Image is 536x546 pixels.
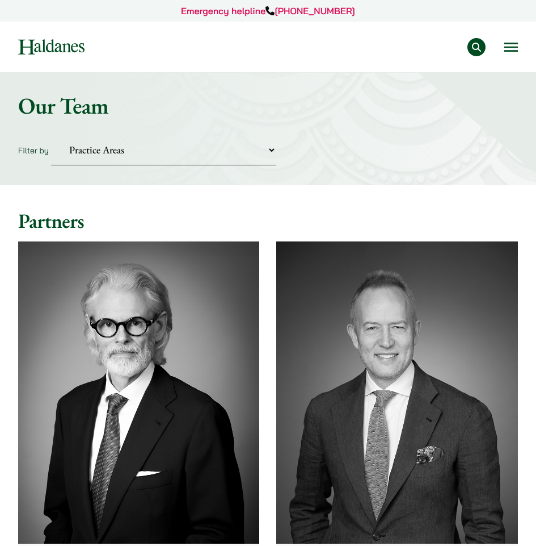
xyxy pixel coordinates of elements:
[18,39,85,55] img: Logo of Haldanes
[18,209,518,234] h2: Partners
[18,145,49,156] label: Filter by
[467,38,486,56] button: Search
[18,92,518,119] h1: Our Team
[181,5,355,16] a: Emergency helpline[PHONE_NUMBER]
[504,43,518,52] button: Open menu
